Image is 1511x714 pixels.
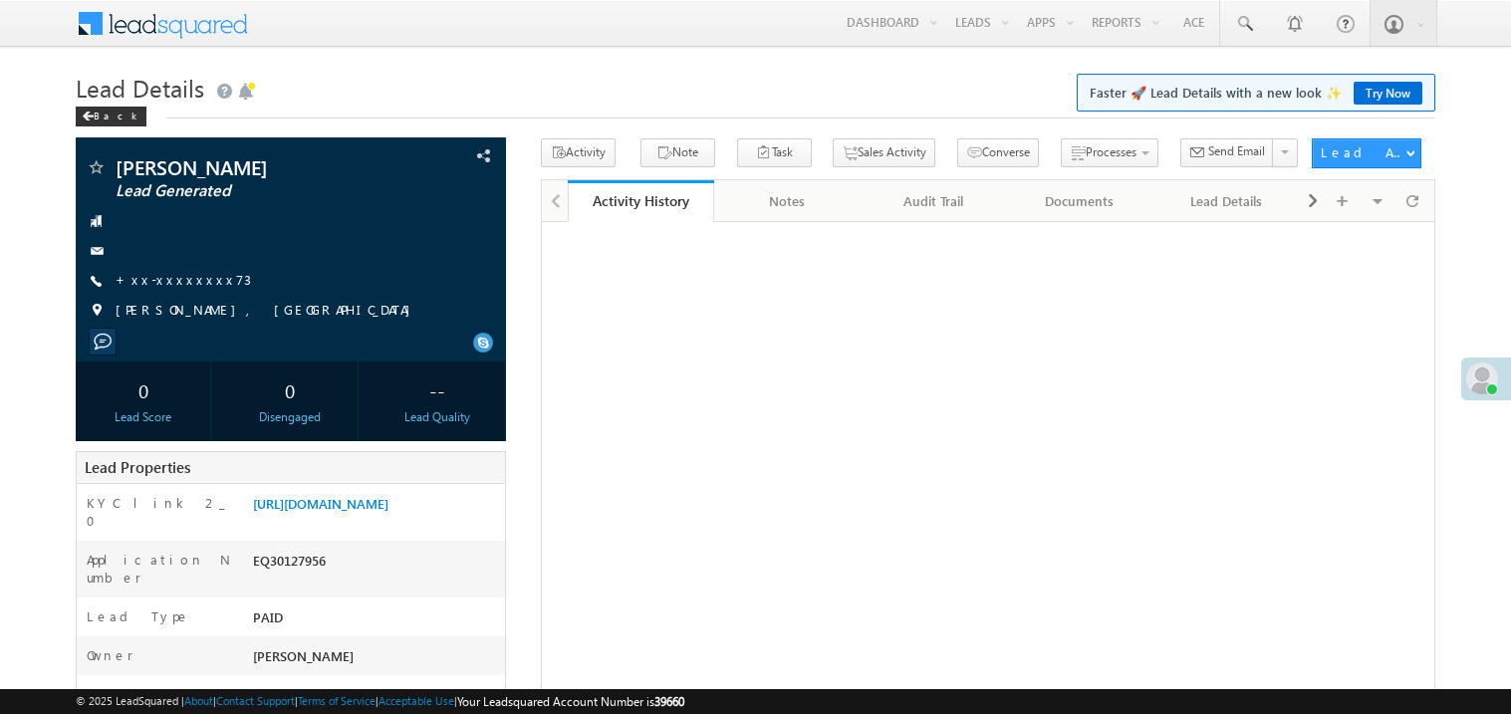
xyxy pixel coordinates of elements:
div: Lead Details [1169,189,1282,213]
button: Sales Activity [833,138,935,167]
div: 0 [227,371,353,408]
button: Processes [1061,138,1158,167]
a: Documents [1007,180,1153,222]
a: Audit Trail [861,180,1007,222]
a: Back [76,106,156,122]
div: Lead Score [81,408,206,426]
button: Activity [541,138,616,167]
a: Lead Details [1153,180,1300,222]
span: Lead Details [76,72,204,104]
span: Lead Generated [116,181,382,201]
span: Lead Properties [85,457,190,477]
label: Application Number [87,551,232,587]
span: © 2025 LeadSquared | | | | | [76,692,684,711]
span: Send Email [1208,142,1265,160]
div: EQ30127956 [248,551,505,579]
span: Faster 🚀 Lead Details with a new look ✨ [1090,83,1422,103]
div: Audit Trail [877,189,989,213]
span: Your Leadsquared Account Number is [457,694,684,709]
span: Processes [1086,144,1136,159]
button: Lead Actions [1312,138,1421,168]
button: Send Email [1180,138,1274,167]
label: Owner [87,646,133,664]
div: Documents [1023,189,1135,213]
a: Contact Support [216,694,295,707]
div: Disengaged [227,408,353,426]
span: 39660 [654,694,684,709]
a: Terms of Service [298,694,376,707]
label: Lead Type [87,607,190,625]
div: Lead Actions [1321,143,1405,161]
button: Note [640,138,715,167]
a: Try Now [1354,82,1422,105]
a: About [184,694,213,707]
span: [PERSON_NAME], [GEOGRAPHIC_DATA] [116,301,420,321]
label: KYC link 2_0 [87,494,232,530]
span: [PERSON_NAME] [253,647,354,664]
div: Activity History [583,191,699,210]
a: +xx-xxxxxxxx73 [116,271,251,288]
div: PAID [248,607,505,635]
div: Lead Quality [375,408,500,426]
div: Back [76,107,146,126]
a: Activity History [568,180,714,222]
div: -- [375,371,500,408]
button: Task [737,138,812,167]
button: Converse [957,138,1039,167]
a: [URL][DOMAIN_NAME] [253,495,388,512]
a: Notes [714,180,861,222]
a: Acceptable Use [378,694,454,707]
span: [PERSON_NAME] [116,157,382,177]
div: Notes [730,189,843,213]
div: 0 [81,371,206,408]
